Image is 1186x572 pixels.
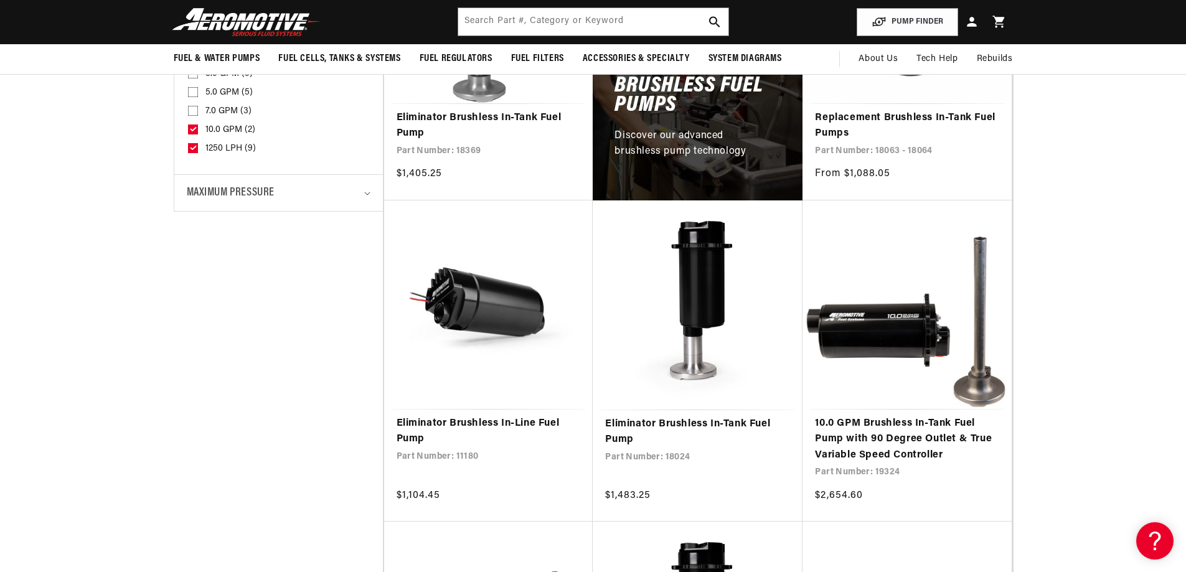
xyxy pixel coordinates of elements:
span: Rebuilds [977,52,1013,66]
button: PUMP FINDER [857,8,958,36]
input: Search by Part Number, Category or Keyword [458,8,728,35]
a: About Us [849,44,907,74]
summary: Fuel & Water Pumps [164,44,270,73]
a: 10.0 GPM Brushless In-Tank Fuel Pump with 90 Degree Outlet & True Variable Speed Controller [815,416,999,464]
span: Accessories & Specialty [583,52,690,65]
a: Replacement Brushless In-Tank Fuel Pumps [815,110,999,142]
summary: Accessories & Specialty [573,44,699,73]
span: Fuel Cells, Tanks & Systems [278,52,400,65]
span: 10.0 GPM (2) [205,124,255,136]
span: About Us [859,54,898,63]
summary: Fuel Filters [502,44,573,73]
span: Fuel & Water Pumps [174,52,260,65]
span: 7.0 GPM (3) [205,106,252,117]
a: Eliminator Brushless In-Tank Fuel Pump [605,416,790,448]
summary: Maximum Pressure (0 selected) [187,175,370,212]
h2: Brushless Fuel Pumps [614,77,781,116]
img: Aeromotive [169,7,324,37]
summary: System Diagrams [699,44,791,73]
p: Discover our advanced brushless pump technology [614,128,767,160]
span: 5.0 GPM (5) [205,87,253,98]
button: search button [701,8,728,35]
span: System Diagrams [708,52,782,65]
summary: Rebuilds [967,44,1022,74]
span: Maximum Pressure [187,184,275,202]
summary: Fuel Regulators [410,44,502,73]
a: Eliminator Brushless In-Tank Fuel Pump [397,110,581,142]
summary: Fuel Cells, Tanks & Systems [269,44,410,73]
span: 1250 LPH (9) [205,143,256,154]
span: Tech Help [916,52,958,66]
a: Eliminator Brushless In-Line Fuel Pump [397,416,581,448]
span: Fuel Regulators [420,52,492,65]
span: Fuel Filters [511,52,564,65]
summary: Tech Help [907,44,967,74]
